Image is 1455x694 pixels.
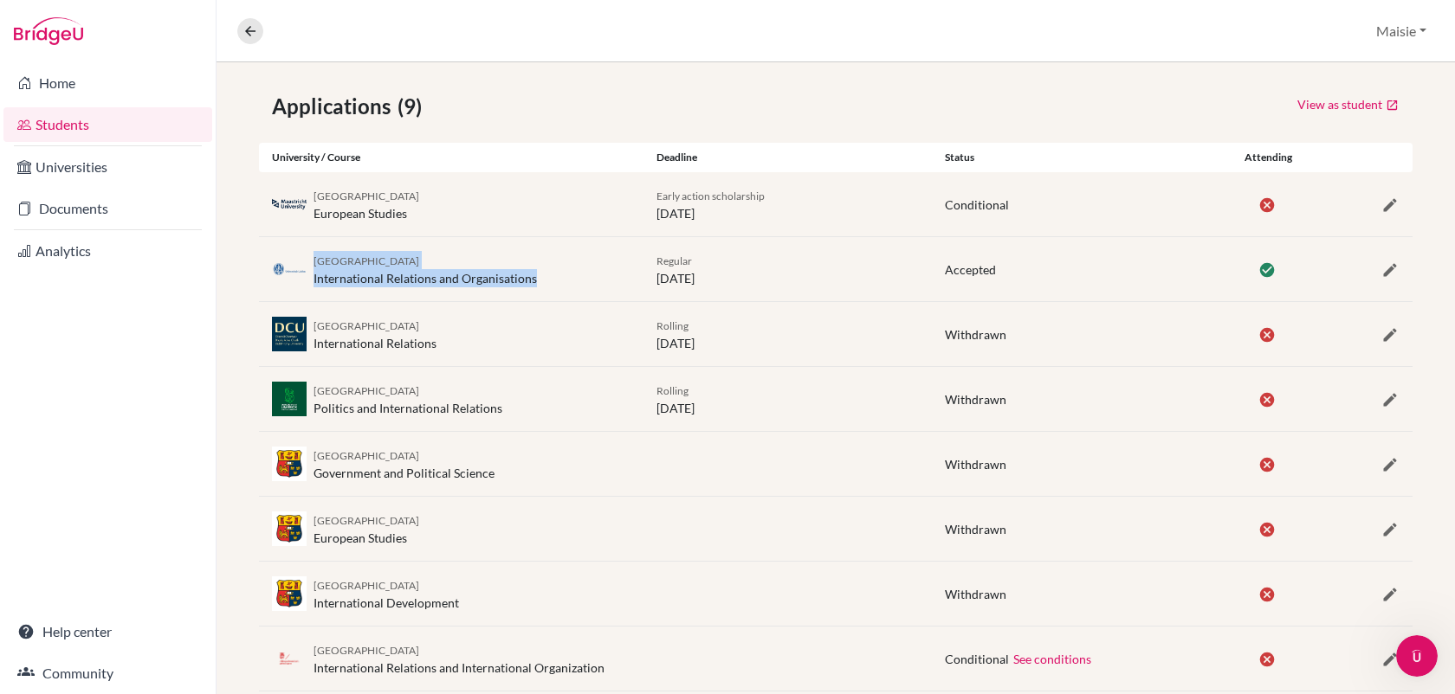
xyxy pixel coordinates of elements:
a: View as student [1297,91,1400,118]
span: Accepted [945,262,996,277]
span: (9) [398,91,429,122]
a: Help center [3,614,212,649]
span: [GEOGRAPHIC_DATA] [314,514,419,527]
img: nl_rug_5xr4mhnp.png [272,652,307,665]
img: ie_ul_kxo8umf7.jpeg [272,382,307,416]
div: European Studies [314,186,419,222]
div: [DATE] [643,316,932,352]
span: [GEOGRAPHIC_DATA] [314,319,419,332]
span: [GEOGRAPHIC_DATA] [314,254,419,267]
span: Withdrawn [945,522,1006,537]
iframe: Intercom live chat [1396,635,1438,677]
a: Home [3,66,212,100]
span: Rolling [656,384,689,397]
div: Status [932,150,1220,165]
a: Analytics [3,234,212,268]
span: Withdrawn [945,587,1006,601]
div: Attending [1220,150,1316,165]
div: University / Course [259,150,643,165]
div: Politics and International Relations [314,381,502,417]
img: Bridge-U [14,17,83,45]
img: ie_dcu__klr5mpr.jpeg [272,317,307,351]
img: nl_lei_oonydk7g.png [272,263,307,276]
a: Documents [3,191,212,226]
button: See conditions [1012,649,1092,669]
span: Withdrawn [945,392,1006,407]
div: [DATE] [643,381,932,417]
span: [GEOGRAPHIC_DATA] [314,190,419,202]
span: Regular [656,254,692,267]
span: [GEOGRAPHIC_DATA] [314,384,419,397]
div: [DATE] [643,251,932,287]
div: International Relations and International Organization [314,640,605,677]
div: International Relations and Organisations [314,251,537,287]
span: [GEOGRAPHIC_DATA] [314,644,419,657]
span: [GEOGRAPHIC_DATA] [314,579,419,592]
div: Government and Political Science [314,446,495,482]
span: [GEOGRAPHIC_DATA] [314,449,419,462]
img: nl_maa_omvxt46b.png [272,198,307,211]
img: ie_ucc_vgi4kjsq.png [272,576,307,611]
span: Applications [272,91,398,122]
span: Early action scholarship [656,190,765,202]
span: Conditional [945,652,1009,666]
div: Deadline [643,150,932,165]
span: Conditional [945,197,1009,212]
div: [DATE] [643,186,932,222]
span: Withdrawn [945,327,1006,342]
a: Students [3,107,212,142]
span: Rolling [656,319,689,332]
div: European Studies [314,511,419,547]
a: Universities [3,150,212,184]
img: ie_ucc_vgi4kjsq.png [272,511,307,546]
div: International Development [314,575,459,612]
button: Maisie [1368,15,1434,48]
div: International Relations [314,316,436,352]
img: ie_ucc_vgi4kjsq.png [272,447,307,481]
span: Withdrawn [945,457,1006,472]
a: Community [3,656,212,691]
